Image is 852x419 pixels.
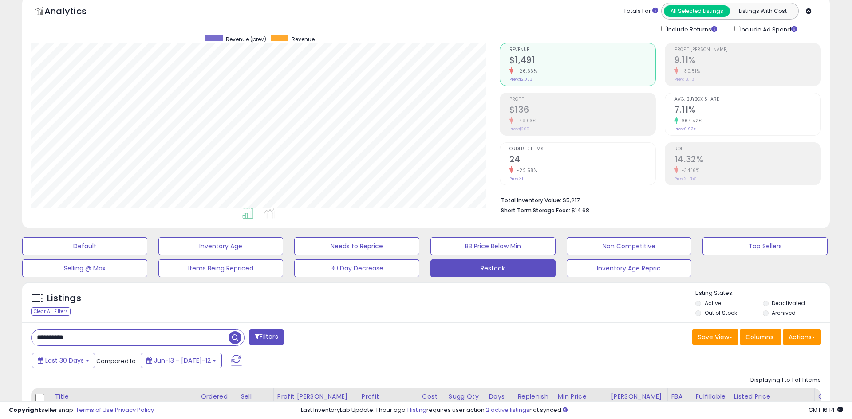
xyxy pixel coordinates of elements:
button: Needs to Reprice [294,237,419,255]
small: Prev: $266 [509,126,529,132]
small: -49.03% [513,117,536,124]
small: -30.51% [678,68,700,74]
button: All Selected Listings [664,5,730,17]
b: Short Term Storage Fees: [501,207,570,214]
span: Last 30 Days [45,356,84,365]
div: Min Price [557,392,603,401]
div: Displaying 1 to 1 of 1 items [750,376,821,384]
button: Listings With Cost [730,5,796,17]
div: Title [55,392,193,401]
small: -26.66% [513,68,537,74]
div: Clear All Filters [31,307,71,316]
a: Terms of Use [76,406,114,414]
div: Profit [PERSON_NAME] [362,392,414,411]
p: Listing States: [695,289,829,298]
span: Compared to: [96,357,137,365]
span: 2025-08-12 16:14 GMT [809,406,843,414]
button: Restock [430,259,556,277]
small: Prev: $2,033 [509,77,532,82]
span: Revenue (prev) [226,35,266,43]
small: Prev: 21.75% [674,176,696,181]
div: Include Returns [655,24,728,34]
h2: $1,491 [509,55,655,67]
div: Profit [PERSON_NAME] on Min/Max [277,392,354,411]
button: 30 Day Decrease [294,259,419,277]
small: Prev: 31 [509,176,523,181]
small: 664.52% [678,117,702,124]
span: Revenue [509,47,655,52]
div: Cost [422,392,441,401]
label: Out of Stock [705,309,737,317]
span: $14.68 [572,206,589,215]
button: Jun-13 - [DATE]-12 [141,353,222,368]
small: Prev: 13.11% [674,77,694,82]
button: Items Being Repriced [158,259,284,277]
span: Ordered Items [509,147,655,152]
div: Include Ad Spend [728,24,811,34]
span: ROI [674,147,820,152]
div: Totals For [623,7,658,16]
h2: 24 [509,154,655,166]
a: 2 active listings [486,406,529,414]
span: Profit [PERSON_NAME] [674,47,820,52]
div: [PERSON_NAME] [611,392,663,401]
div: Ordered Items [201,392,233,411]
div: Last InventoryLab Update: 1 hour ago, requires user action, not synced. [301,406,843,415]
button: Save View [692,329,738,345]
span: Avg. Buybox Share [674,97,820,102]
h5: Listings [47,292,81,305]
div: Sell Through [241,392,270,411]
button: Selling @ Max [22,259,147,277]
b: Total Inventory Value: [501,196,561,204]
button: Columns [740,329,781,345]
div: Days Cover [489,392,510,411]
div: Listed Price [734,392,811,401]
label: Active [705,299,721,307]
button: BB Price Below Min [430,237,556,255]
span: Jun-13 - [DATE]-12 [154,356,211,365]
h2: 9.11% [674,55,820,67]
small: Prev: 0.93% [674,126,696,132]
li: $5,217 [501,194,814,205]
h2: 14.32% [674,154,820,166]
button: Last 30 Days [32,353,95,368]
small: -22.58% [513,167,537,174]
button: Top Sellers [702,237,828,255]
button: Default [22,237,147,255]
button: Inventory Age Repric [567,259,692,277]
div: Fulfillable Quantity [695,392,726,411]
label: Archived [772,309,796,317]
h2: $136 [509,105,655,117]
button: Inventory Age [158,237,284,255]
span: Columns [745,333,773,341]
div: Sugg Qty Replenish [449,392,481,411]
a: Privacy Policy [115,406,154,414]
button: Actions [783,329,821,345]
span: Revenue [292,35,315,43]
button: Filters [249,329,284,345]
strong: Copyright [9,406,41,414]
h5: Analytics [44,5,104,20]
h2: 7.11% [674,105,820,117]
span: Profit [509,97,655,102]
button: Non Competitive [567,237,692,255]
a: 1 listing [407,406,426,414]
small: -34.16% [678,167,700,174]
label: Deactivated [772,299,805,307]
div: Replenish By [517,392,550,411]
div: seller snap | | [9,406,154,415]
